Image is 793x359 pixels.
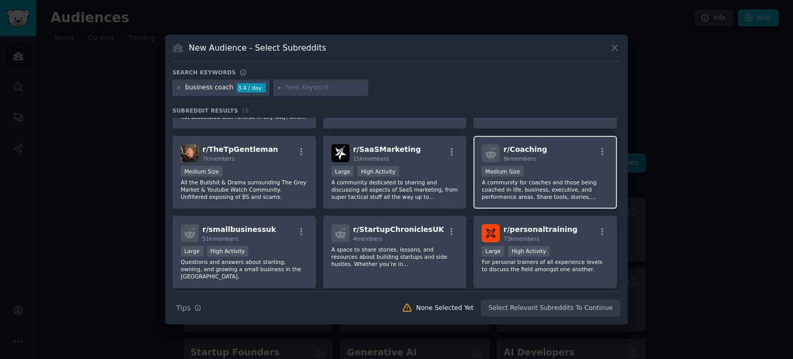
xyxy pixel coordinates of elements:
[172,299,205,317] button: Tips
[508,246,550,257] div: High Activity
[181,166,223,177] div: Medium Size
[503,155,536,162] span: 9k members
[331,166,354,177] div: Large
[181,144,199,162] img: TheTpGentleman
[172,69,236,76] h3: Search keywords
[482,224,500,242] img: personaltraining
[207,246,249,257] div: High Activity
[237,83,266,92] div: 3.4 / day
[331,246,458,268] p: A space to share stories, lessons, and resources about building startups and side hustles. Whethe...
[202,225,276,233] span: r/ smallbusinessuk
[185,83,234,92] div: business coach
[202,236,238,242] span: 51k members
[482,179,609,200] p: A community for coaches and those being coached in life, business, executive, and performance are...
[353,145,421,153] span: r/ SaaSMarketing
[176,303,191,314] span: Tips
[353,236,383,242] span: 4 members
[482,258,609,273] p: For personal trainers of all experience levels to discuss the field amongst one another.
[242,107,249,114] span: 16
[482,246,504,257] div: Large
[286,83,364,92] input: New Keyword
[503,225,577,233] span: r/ personaltraining
[357,166,399,177] div: High Activity
[189,42,326,53] h3: New Audience - Select Subreddits
[331,179,458,200] p: A community dedicated to sharing and discussing all aspects of SaaS marketing, from super tactica...
[202,145,278,153] span: r/ TheTpGentleman
[353,225,445,233] span: r/ StartupChroniclesUK
[503,236,539,242] span: 73k members
[181,258,308,280] p: Questions and answers about starting, owning, and growing a small business in the [GEOGRAPHIC_DATA].
[172,107,238,114] span: Subreddit Results
[482,166,524,177] div: Medium Size
[503,145,547,153] span: r/ Coaching
[416,304,473,313] div: None Selected Yet
[202,155,235,162] span: 7k members
[181,179,308,200] p: All the Bullshit & Drama surrounding The Grey Market & Youtube Watch Community. Unfiltered exposi...
[181,246,203,257] div: Large
[353,155,389,162] span: 15k members
[331,144,350,162] img: SaaSMarketing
